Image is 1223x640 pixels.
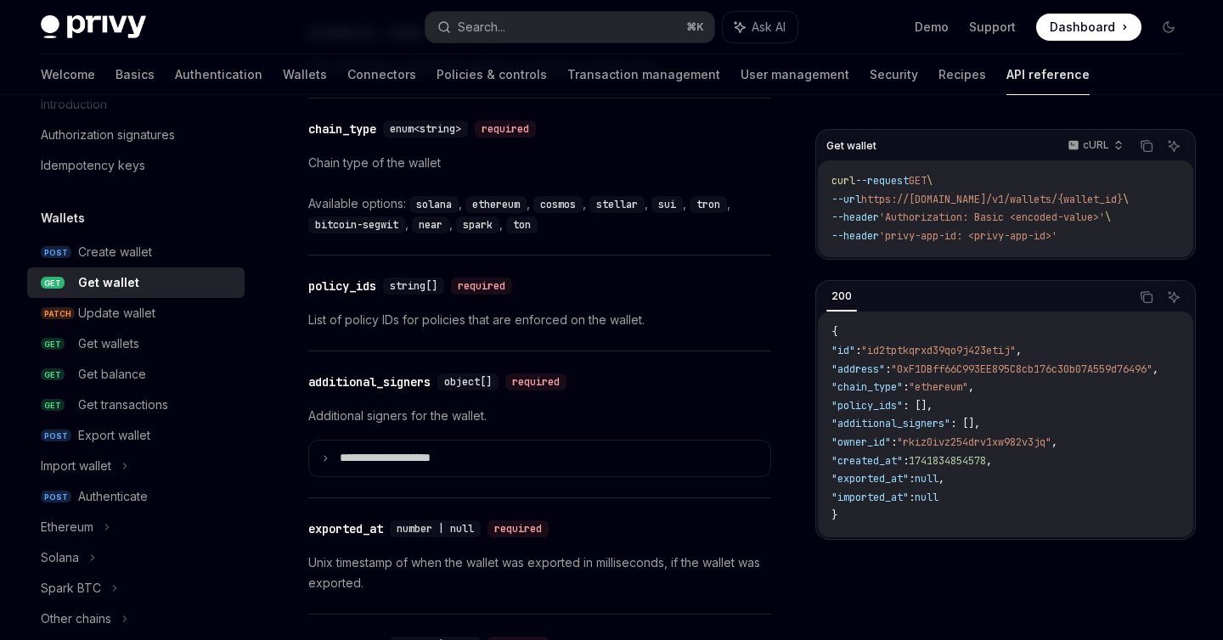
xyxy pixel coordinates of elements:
[1155,14,1182,41] button: Toggle dark mode
[1105,211,1111,224] span: \
[690,196,727,213] code: tron
[651,194,690,214] div: ,
[651,196,683,213] code: sui
[409,196,459,213] code: solana
[41,368,65,381] span: GET
[41,456,111,476] div: Import wallet
[831,325,837,339] span: {
[831,362,885,376] span: "address"
[27,481,245,512] a: POSTAuthenticate
[27,150,245,181] a: Idempotency keys
[950,417,980,430] span: : [],
[451,278,512,295] div: required
[116,54,155,95] a: Basics
[915,19,949,36] a: Demo
[1036,14,1141,41] a: Dashboard
[78,272,139,293] div: Get wallet
[861,344,1016,357] span: "id2tptkqrxd39qo9j423etij"
[27,267,245,298] a: GETGet wallet
[78,334,139,354] div: Get wallets
[27,359,245,390] a: GETGet balance
[412,214,456,234] div: ,
[397,522,474,536] span: number | null
[41,125,175,145] div: Authorization signatures
[831,508,837,522] span: }
[870,54,918,95] a: Security
[437,54,547,95] a: Policies & controls
[426,12,713,42] button: Search...⌘K
[488,520,549,537] div: required
[41,155,145,176] div: Idempotency keys
[909,174,927,188] span: GET
[175,54,262,95] a: Authentication
[506,216,538,233] code: ton
[915,472,938,486] span: null
[909,380,968,394] span: "ethereum"
[1136,286,1158,308] button: Copy the contents from the code block
[831,229,879,243] span: --header
[41,54,95,95] a: Welcome
[444,375,492,389] span: object[]
[831,435,891,449] span: "owner_id"
[723,12,797,42] button: Ask AI
[41,429,71,442] span: POST
[752,19,786,36] span: Ask AI
[78,364,146,385] div: Get balance
[891,435,897,449] span: :
[831,491,909,504] span: "imported_at"
[27,120,245,150] a: Authorization signatures
[456,214,506,234] div: ,
[909,454,986,468] span: 1741834854578
[390,122,461,136] span: enum<string>
[41,15,146,39] img: dark logo
[915,491,938,504] span: null
[283,54,327,95] a: Wallets
[589,194,651,214] div: ,
[78,395,168,415] div: Get transactions
[1051,435,1057,449] span: ,
[41,307,75,320] span: PATCH
[1058,132,1130,160] button: cURL
[308,216,405,233] code: bitcoin-segwit
[456,216,499,233] code: spark
[78,425,150,446] div: Export wallet
[27,390,245,420] a: GETGet transactions
[308,373,431,390] div: additional_signers
[27,420,245,451] a: POSTExport wallet
[41,517,93,537] div: Ethereum
[927,174,933,188] span: \
[308,194,771,234] div: Available options:
[308,553,771,593] p: Unix timestamp of when the wallet was exported in milliseconds, if the wallet was exported.
[41,277,65,289] span: GET
[1153,362,1158,376] span: ,
[686,20,704,34] span: ⌘ K
[78,242,152,262] div: Create wallet
[41,578,101,598] div: Spark BTC
[897,435,1051,449] span: "rkiz0ivz254drv1xw982v3jq"
[465,194,533,214] div: ,
[589,196,645,213] code: stellar
[1016,344,1022,357] span: ,
[27,298,245,328] a: PATCHUpdate wallet
[308,278,376,295] div: policy_ids
[879,211,1105,224] span: 'Authorization: Basic <encoded-value>'
[308,520,383,537] div: exported_at
[879,229,1057,243] span: 'privy-app-id: <privy-app-id>'
[308,310,771,330] p: List of policy IDs for policies that are enforced on the wallet.
[567,54,720,95] a: Transaction management
[41,208,85,228] h5: Wallets
[891,362,1153,376] span: "0xF1DBff66C993EE895C8cb176c30b07A559d76496"
[308,121,376,138] div: chain_type
[78,486,148,507] div: Authenticate
[690,194,734,214] div: ,
[831,454,903,468] span: "created_at"
[938,54,986,95] a: Recipes
[909,472,915,486] span: :
[885,362,891,376] span: :
[465,196,527,213] code: ethereum
[861,193,1123,206] span: https://[DOMAIN_NAME]/v1/wallets/{wallet_id}
[41,547,79,568] div: Solana
[826,286,857,306] div: 200
[909,491,915,504] span: :
[1163,286,1185,308] button: Ask AI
